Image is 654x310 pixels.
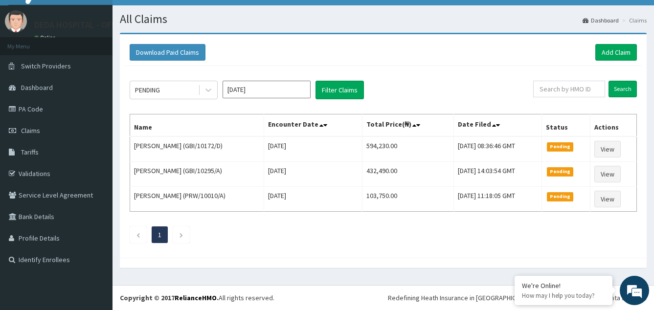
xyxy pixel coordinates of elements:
[620,16,647,24] li: Claims
[21,83,53,92] span: Dashboard
[316,81,364,99] button: Filter Claims
[21,126,40,135] span: Claims
[590,114,636,137] th: Actions
[34,34,58,41] a: Online
[175,293,217,302] a: RelianceHMO
[136,230,140,239] a: Previous page
[547,142,574,151] span: Pending
[541,114,590,137] th: Status
[453,162,541,187] td: [DATE] 14:03:54 GMT
[362,136,454,162] td: 594,230.00
[453,114,541,137] th: Date Filed
[130,187,264,212] td: [PERSON_NAME] (PRW/10010/A)
[522,281,605,290] div: We're Online!
[135,85,160,95] div: PENDING
[533,81,605,97] input: Search by HMO ID
[362,162,454,187] td: 432,490.00
[21,148,39,156] span: Tariffs
[594,191,621,207] a: View
[34,21,135,29] p: DEDA HOSPITAL - OFFICIAL
[388,293,647,303] div: Redefining Heath Insurance in [GEOGRAPHIC_DATA] using Telemedicine and Data Science!
[264,114,362,137] th: Encounter Date
[5,206,186,241] textarea: Type your message and hit 'Enter'
[21,62,71,70] span: Switch Providers
[547,192,574,201] span: Pending
[594,141,621,157] a: View
[18,49,40,73] img: d_794563401_company_1708531726252_794563401
[453,136,541,162] td: [DATE] 08:36:46 GMT
[264,187,362,212] td: [DATE]
[130,162,264,187] td: [PERSON_NAME] (GBI/10295/A)
[179,230,183,239] a: Next page
[547,167,574,176] span: Pending
[120,293,219,302] strong: Copyright © 2017 .
[5,10,27,32] img: User Image
[594,166,621,182] a: View
[130,44,205,61] button: Download Paid Claims
[130,136,264,162] td: [PERSON_NAME] (GBI/10172/D)
[522,291,605,300] p: How may I help you today?
[453,187,541,212] td: [DATE] 11:18:05 GMT
[130,114,264,137] th: Name
[264,136,362,162] td: [DATE]
[362,187,454,212] td: 103,750.00
[57,93,135,192] span: We're online!
[362,114,454,137] th: Total Price(₦)
[160,5,184,28] div: Minimize live chat window
[223,81,311,98] input: Select Month and Year
[120,13,647,25] h1: All Claims
[595,44,637,61] a: Add Claim
[609,81,637,97] input: Search
[583,16,619,24] a: Dashboard
[51,55,164,67] div: Chat with us now
[264,162,362,187] td: [DATE]
[113,285,654,310] footer: All rights reserved.
[158,230,161,239] a: Page 1 is your current page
